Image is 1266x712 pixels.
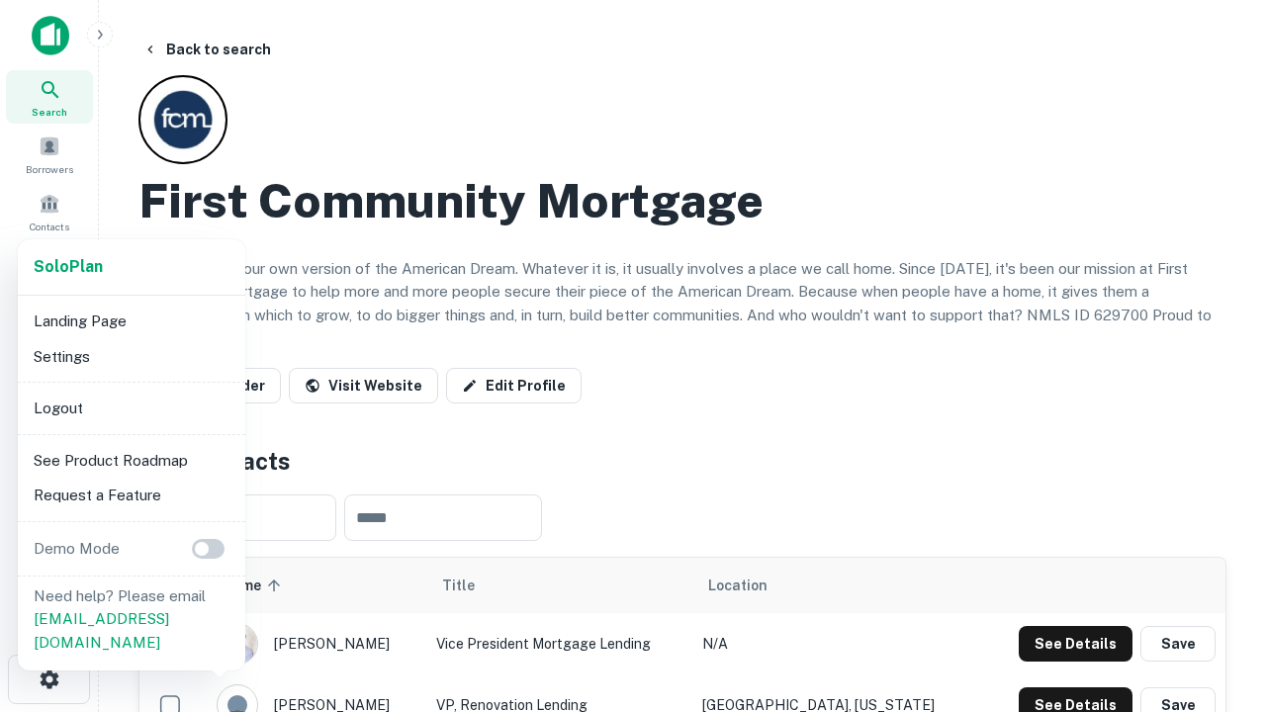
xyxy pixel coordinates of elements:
p: Need help? Please email [34,584,229,655]
li: Logout [26,391,237,426]
a: [EMAIL_ADDRESS][DOMAIN_NAME] [34,610,169,651]
p: Demo Mode [26,537,128,561]
li: See Product Roadmap [26,443,237,479]
li: Settings [26,339,237,375]
a: SoloPlan [34,255,103,279]
li: Landing Page [26,304,237,339]
li: Request a Feature [26,478,237,513]
iframe: Chat Widget [1167,490,1266,585]
strong: Solo Plan [34,257,103,276]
